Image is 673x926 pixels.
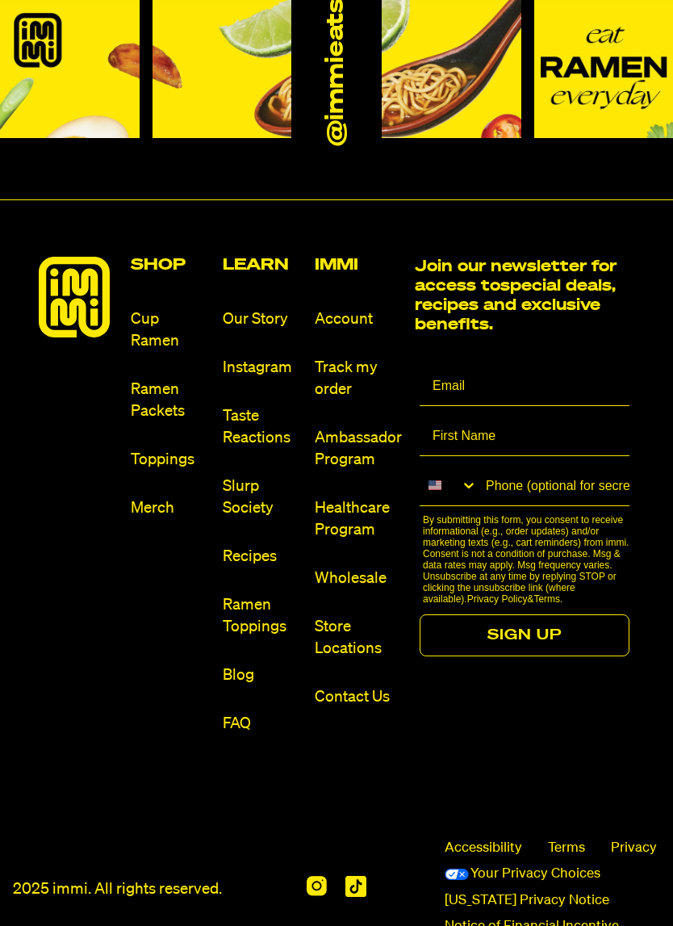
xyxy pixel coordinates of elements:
[223,308,302,330] a: Our Story
[223,713,302,735] a: FAQ
[315,616,402,660] a: Store Locations
[223,357,302,379] a: Instagram
[445,869,469,880] img: California Consumer Privacy Act (CCPA) Opt-Out Icon
[315,308,402,330] a: Account
[223,476,302,519] a: Slurp Society
[315,357,402,400] a: Track my order
[131,497,210,519] a: Merch
[420,466,478,505] button: Search Countries
[345,876,366,897] img: Tiktok
[315,257,402,273] h2: Immi
[415,257,634,334] h2: Join our newsletter for access to special deals, recipes and exclusive benefits.
[315,686,402,708] a: Contact Us
[445,865,600,884] a: Your Privacy Choices
[315,497,402,541] a: Healthcare Program
[131,379,210,422] a: Ramen Packets
[445,839,522,858] span: Accessibility
[467,593,528,605] a: Privacy Policy
[428,479,441,492] img: United States
[223,257,302,273] h2: Learn
[420,366,629,406] input: Email
[223,405,302,449] a: Taste Reactions
[423,514,634,605] p: By submitting this form, you consent to receive informational (e.g., order updates) and/or market...
[611,839,657,858] a: Privacy
[39,257,110,337] img: immieats
[131,449,210,471] a: Toppings
[315,427,402,471] a: Ambassador Program
[223,664,302,686] a: Blog
[307,876,327,897] img: Instagram
[223,546,302,568] a: Recipes
[223,594,302,638] a: Ramen Toppings
[478,466,629,505] input: Phone (optional for secret deals)
[420,416,629,456] input: First Name
[13,878,222,900] p: 2025 immi. All rights reserved.
[131,257,210,273] h2: Shop
[533,593,560,605] a: Terms
[445,891,609,911] a: [US_STATE] Privacy Notice
[131,308,210,352] a: Cup Ramen
[420,614,629,656] button: SIGN UP
[315,568,402,589] a: Wholesale
[548,839,585,858] a: Terms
